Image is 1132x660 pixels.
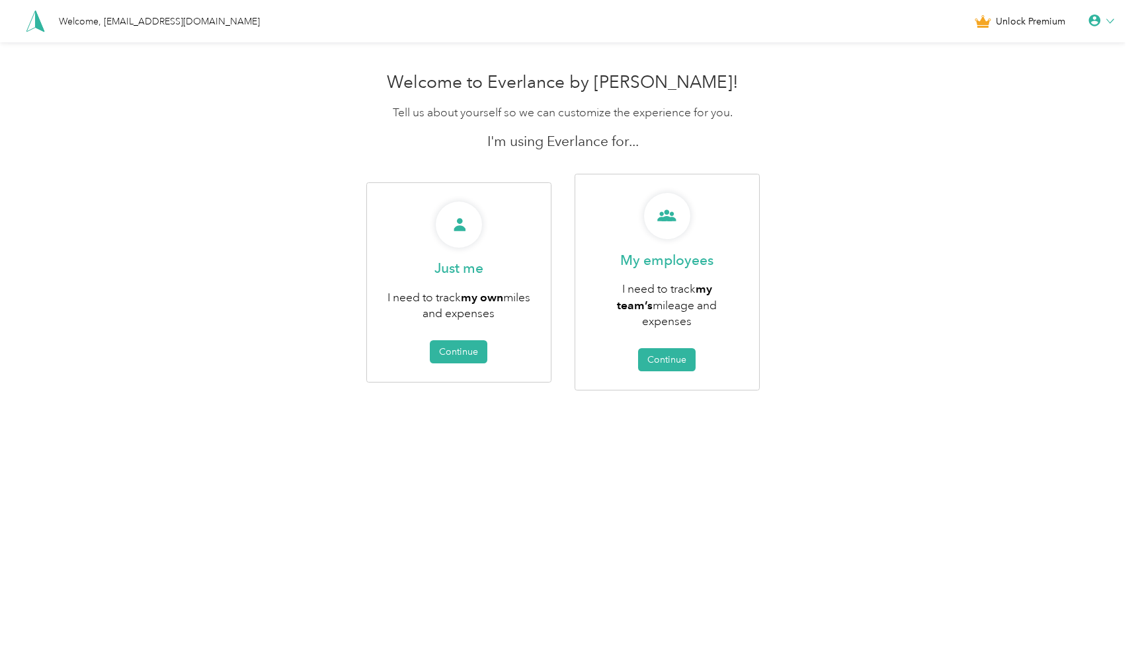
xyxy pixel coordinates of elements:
[59,15,260,28] div: Welcome, [EMAIL_ADDRESS][DOMAIN_NAME]
[461,290,503,304] b: my own
[434,259,483,277] p: Just me
[996,15,1065,28] span: Unlock Premium
[282,132,844,151] p: I'm using Everlance for...
[430,340,487,363] button: Continue
[1058,586,1132,660] iframe: Everlance-gr Chat Button Frame
[617,281,712,312] b: my team’s
[638,348,696,371] button: Continue
[282,104,844,121] p: Tell us about yourself so we can customize the experience for you.
[387,290,530,321] span: I need to track miles and expenses
[620,251,713,270] p: My employees
[282,72,844,93] h1: Welcome to Everlance by [PERSON_NAME]!
[617,281,717,328] span: I need to track mileage and expenses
